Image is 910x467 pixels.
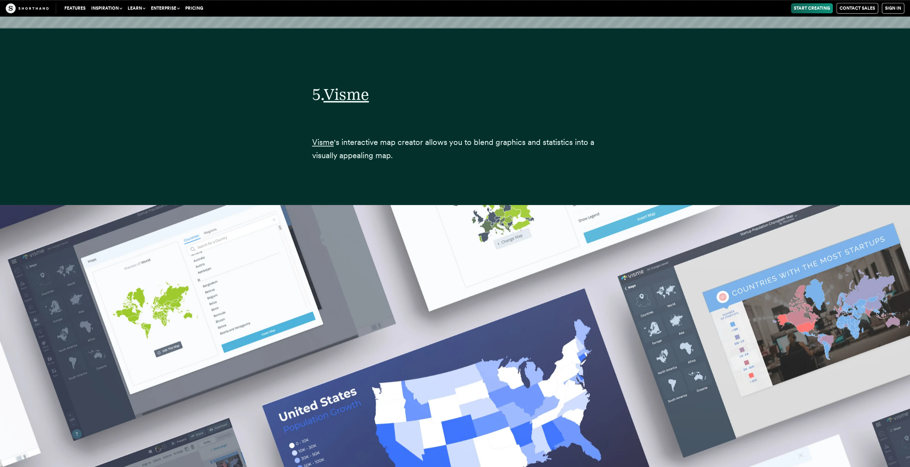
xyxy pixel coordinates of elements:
[182,3,206,13] a: Pricing
[324,85,369,104] a: Visme
[312,85,324,104] span: 5.
[62,3,88,13] a: Features
[882,3,904,14] a: Sign in
[791,3,833,13] a: Start Creating
[88,3,125,13] button: Inspiration
[312,137,334,147] a: Visme
[148,3,182,13] button: Enterprise
[312,137,594,160] span: 's interactive map creator allows you to blend graphics and statistics into a visually appealing ...
[125,3,148,13] button: Learn
[836,3,878,14] a: Contact Sales
[6,3,49,13] img: The Craft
